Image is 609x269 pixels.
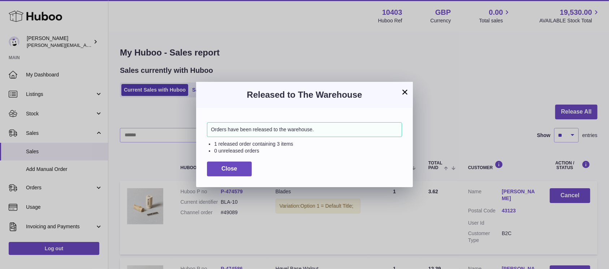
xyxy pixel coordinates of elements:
div: Orders have been released to the warehouse. [207,122,402,137]
li: 0 unreleased orders [214,147,402,154]
span: Close [221,166,237,172]
h3: Released to The Warehouse [207,89,402,101]
li: 1 released order containing 3 items [214,141,402,147]
button: × [401,88,409,96]
button: Close [207,162,252,176]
